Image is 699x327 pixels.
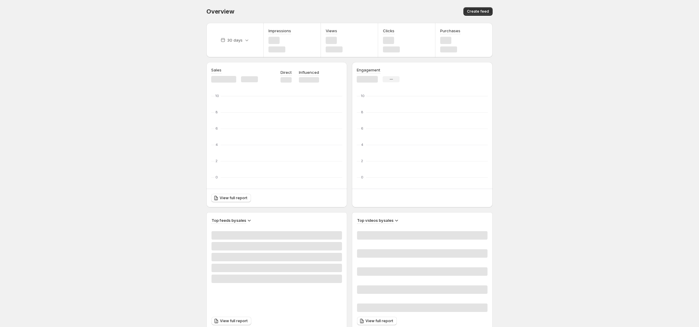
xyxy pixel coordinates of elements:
[361,159,363,163] text: 2
[281,69,292,75] p: Direct
[357,67,380,73] h3: Engagement
[215,143,218,147] text: 4
[211,194,251,202] a: View full report
[361,110,363,114] text: 8
[268,28,291,34] h3: Impressions
[215,94,219,98] text: 10
[467,9,489,14] span: Create feed
[463,7,493,16] button: Create feed
[220,196,247,200] span: View full report
[215,159,218,163] text: 2
[215,175,218,179] text: 0
[227,37,243,43] p: 30 days
[326,28,337,34] h3: Views
[211,67,221,73] h3: Sales
[361,94,365,98] text: 10
[212,317,251,325] a: View full report
[220,319,248,323] span: View full report
[383,28,394,34] h3: Clicks
[361,126,363,130] text: 6
[440,28,460,34] h3: Purchases
[206,8,234,15] span: Overview
[357,217,393,223] h3: Top videos by sales
[365,319,393,323] span: View full report
[361,143,363,147] text: 4
[361,175,363,179] text: 0
[215,110,218,114] text: 8
[357,317,397,325] a: View full report
[215,126,218,130] text: 6
[212,217,246,223] h3: Top feeds by sales
[299,69,319,75] p: Influenced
